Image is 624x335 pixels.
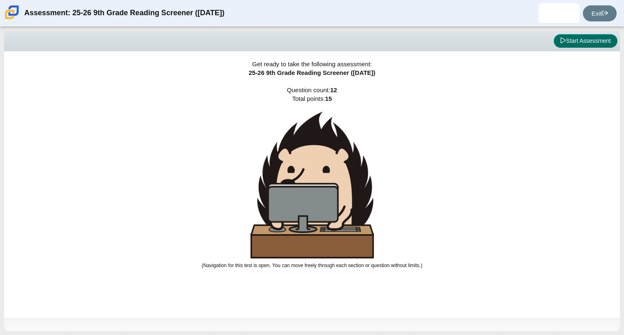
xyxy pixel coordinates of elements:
b: 15 [325,95,332,102]
small: (Navigation for this test is open. You can move freely through each section or question without l... [202,263,422,268]
div: Assessment: 25-26 9th Grade Reading Screener ([DATE]) [24,3,225,23]
img: Carmen School of Science & Technology [3,4,21,21]
img: adan.perezdiaz.JfDmE7 [552,7,566,20]
b: 12 [330,86,337,93]
a: Carmen School of Science & Technology [3,15,21,22]
span: Question count: Total points: [202,86,422,268]
a: Exit [583,5,617,21]
span: Get ready to take the following assessment: [252,60,372,67]
img: hedgehog-behind-computer-large.png [251,112,374,258]
span: 25-26 9th Grade Reading Screener ([DATE]) [248,69,375,76]
button: Start Assessment [554,34,617,48]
